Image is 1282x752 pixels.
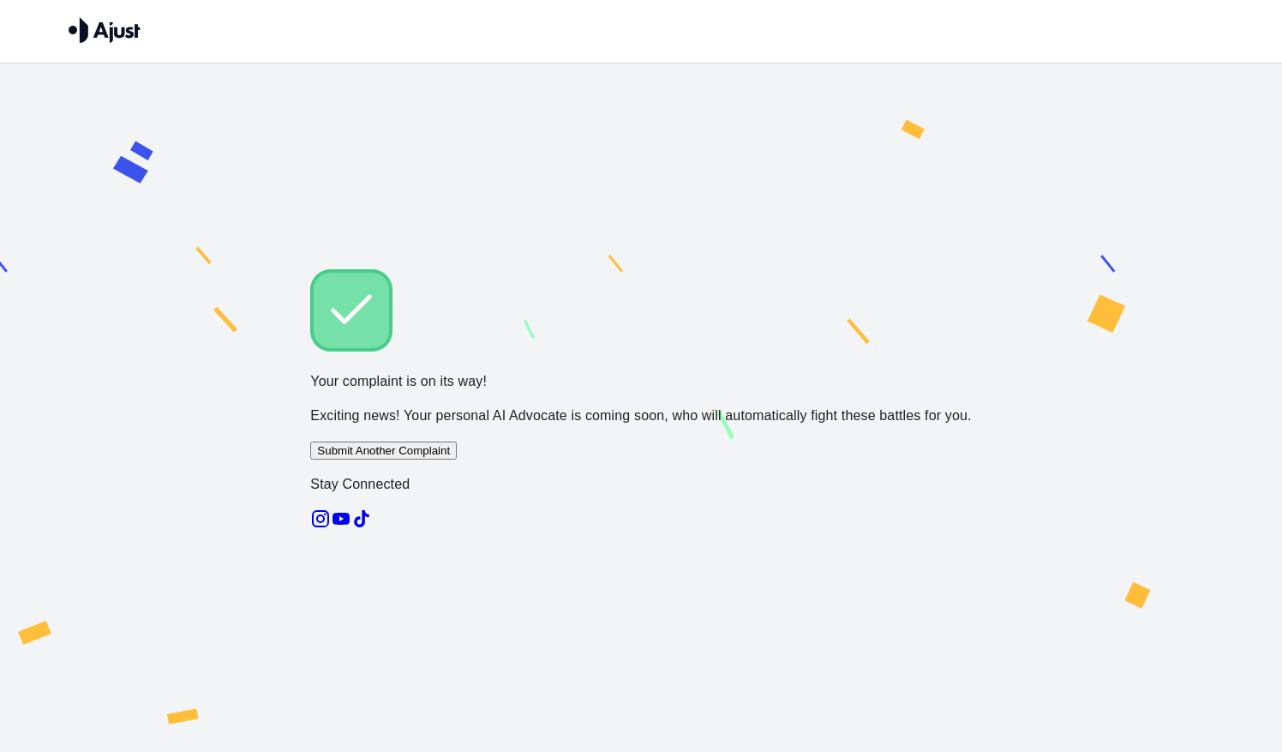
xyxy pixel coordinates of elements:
p: Your complaint is on its way! [310,371,971,392]
button: Submit Another Complaint [310,442,457,460]
img: Ajust [69,17,141,43]
p: Stay Connected [310,474,971,495]
img: Check! [310,269,392,352]
p: Exciting news! Your personal AI Advocate is coming soon, who will automatically fight these battl... [310,406,971,426]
